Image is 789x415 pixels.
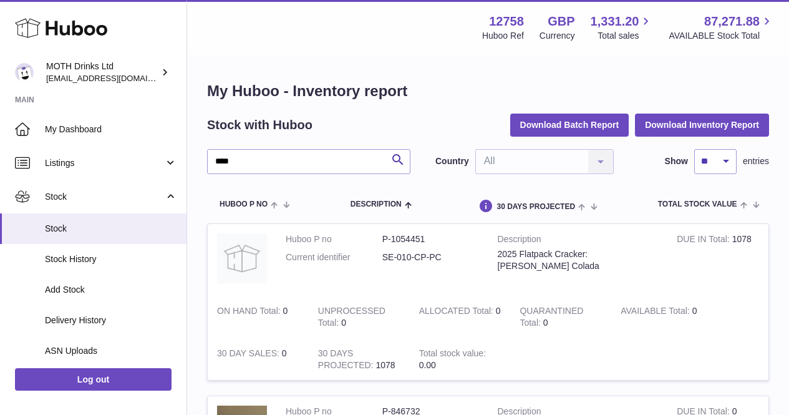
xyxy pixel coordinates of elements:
strong: ON HAND Total [217,306,283,319]
strong: AVAILABLE Total [621,306,692,319]
label: Show [665,155,688,167]
td: 0 [309,296,410,338]
td: 0 [611,296,712,338]
dd: P-1054451 [382,233,479,245]
a: 87,271.88 AVAILABLE Stock Total [669,13,774,42]
span: 0.00 [419,360,436,370]
strong: 30 DAYS PROJECTED [318,348,376,373]
strong: Total stock value [419,348,486,361]
button: Download Batch Report [510,114,629,136]
div: Huboo Ref [482,30,524,42]
td: 0 [208,296,309,338]
span: 87,271.88 [704,13,760,30]
td: 0 [208,338,309,381]
span: 30 DAYS PROJECTED [496,203,575,211]
strong: UNPROCESSED Total [318,306,385,331]
strong: GBP [548,13,574,30]
span: [EMAIL_ADDRESS][DOMAIN_NAME] [46,73,183,83]
strong: DUE IN Total [677,234,732,247]
img: product image [217,233,267,283]
td: 1078 [667,224,768,296]
dd: SE-010-CP-PC [382,251,479,263]
strong: QUARANTINED Total [520,306,583,331]
h1: My Huboo - Inventory report [207,81,769,101]
a: Log out [15,368,172,391]
label: Country [435,155,469,167]
button: Download Inventory Report [635,114,769,136]
span: Delivery History [45,315,177,326]
span: Total stock value [658,200,737,208]
span: Huboo P no [220,200,268,208]
td: 0 [410,296,511,338]
strong: Description [498,233,659,248]
span: Stock History [45,253,177,265]
span: Listings [45,157,164,169]
a: 1,331.20 Total sales [591,13,654,42]
span: 1,331.20 [591,13,639,30]
h2: Stock with Huboo [207,117,312,134]
td: 1078 [309,338,410,381]
div: 2025 Flatpack Cracker: [PERSON_NAME] Colada [498,248,659,272]
span: 0 [543,318,548,328]
dt: Huboo P no [286,233,382,245]
div: Currency [540,30,575,42]
span: Stock [45,223,177,235]
strong: 30 DAY SALES [217,348,282,361]
span: My Dashboard [45,124,177,135]
span: entries [743,155,769,167]
span: ASN Uploads [45,345,177,357]
img: orders@mothdrinks.com [15,63,34,82]
span: Description [351,200,402,208]
span: Total sales [598,30,653,42]
div: MOTH Drinks Ltd [46,61,158,84]
span: Add Stock [45,284,177,296]
dt: Current identifier [286,251,382,263]
strong: 12758 [489,13,524,30]
span: AVAILABLE Stock Total [669,30,774,42]
span: Stock [45,191,164,203]
strong: ALLOCATED Total [419,306,496,319]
